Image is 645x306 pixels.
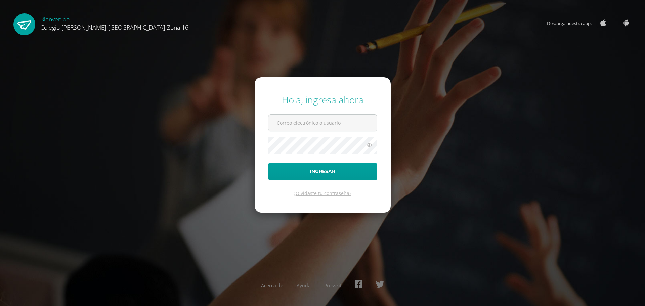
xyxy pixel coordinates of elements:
[268,93,377,106] div: Hola, ingresa ahora
[297,282,311,289] a: Ayuda
[268,115,377,131] input: Correo electrónico o usuario
[40,23,188,31] span: Colegio [PERSON_NAME] [GEOGRAPHIC_DATA] Zona 16
[261,282,283,289] a: Acerca de
[268,163,377,180] button: Ingresar
[294,190,351,196] a: ¿Olvidaste tu contraseña?
[324,282,342,289] a: Presskit
[40,13,188,31] div: Bienvenido,
[547,17,598,30] span: Descarga nuestra app:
